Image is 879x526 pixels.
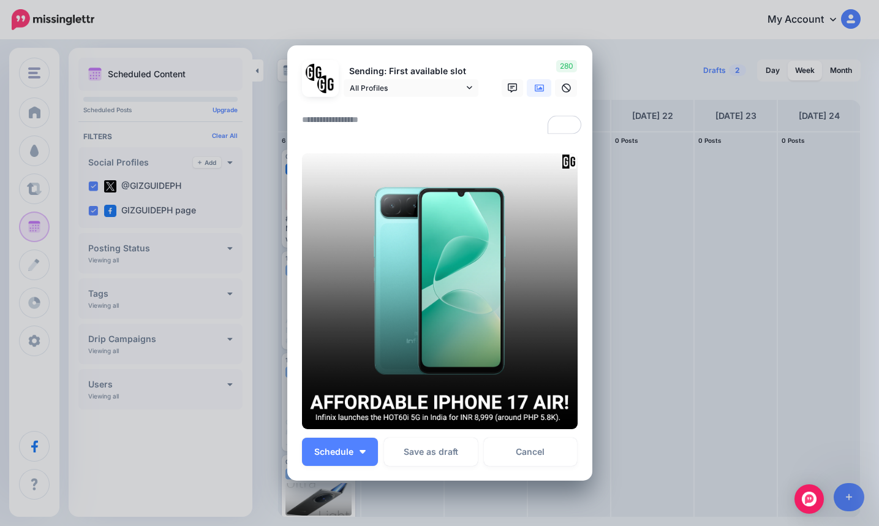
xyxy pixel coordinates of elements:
span: Schedule [314,448,353,456]
a: Cancel [484,438,578,466]
span: All Profiles [350,82,464,94]
a: All Profiles [344,79,478,97]
button: Save as draft [384,438,478,466]
img: arrow-down-white.png [360,450,366,454]
img: JT5sWCfR-79925.png [317,75,335,93]
div: Open Intercom Messenger [794,484,824,514]
p: Sending: First available slot [344,64,478,78]
textarea: To enrich screen reader interactions, please activate Accessibility in Grammarly extension settings [302,112,584,136]
img: 7Y6C4BJNV18OYBUYKG1FTWYFNQSD44IT.png [302,153,578,429]
img: 353459792_649996473822713_4483302954317148903_n-bsa138318.png [306,64,323,82]
span: 280 [556,60,577,72]
button: Schedule [302,438,378,466]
